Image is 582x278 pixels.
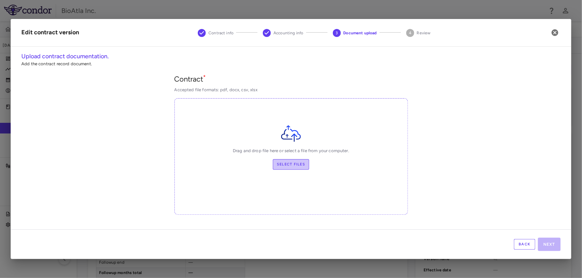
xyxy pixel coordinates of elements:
h6: Upload contract documentation. [21,52,561,61]
button: Accounting info [257,21,309,45]
img: File Icon [281,125,301,142]
span: Document upload [344,30,377,36]
button: Document upload [328,21,382,45]
button: Contract info [192,21,239,45]
button: Back [514,239,535,250]
span: Accounting info [273,30,303,36]
h5: Contract [174,74,408,85]
span: Contract info [208,30,233,36]
p: Drag and drop file here or select a file from your computer. [175,148,408,154]
text: 3 [336,31,338,35]
label: Select files [273,159,309,170]
p: Accepted file formats: pdf, docx, csv, xlsx [174,87,408,93]
div: Edit contract version [21,28,79,37]
p: Add the contract record document. [21,61,561,67]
